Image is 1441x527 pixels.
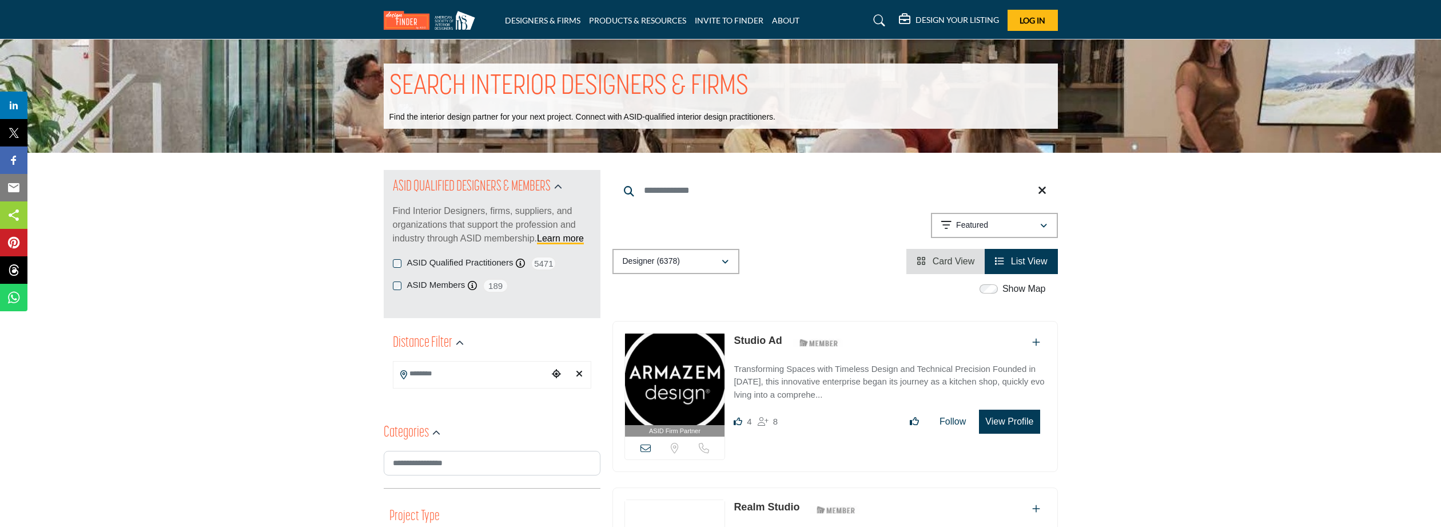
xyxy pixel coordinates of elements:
h5: DESIGN YOUR LISTING [915,15,999,25]
img: Site Logo [384,11,481,30]
p: Transforming Spaces with Timeless Design and Technical Precision Founded in [DATE], this innovati... [734,363,1045,402]
button: Featured [931,213,1058,238]
a: Learn more [537,233,584,243]
a: ASID Firm Partner [625,334,725,437]
input: ASID Members checkbox [393,282,401,290]
h1: SEARCH INTERIOR DESIGNERS & FIRMS [389,69,749,105]
li: Card View [906,249,985,274]
a: DESIGNERS & FIRMS [505,15,580,25]
label: ASID Qualified Practitioners [407,256,513,270]
a: PRODUCTS & RESOURCES [589,15,686,25]
input: ASID Qualified Practitioners checkbox [393,259,401,268]
a: INVITE TO FINDER [695,15,763,25]
a: Realm Studio [734,501,799,513]
button: Designer (6378) [612,249,739,274]
a: Search [862,11,893,30]
label: Show Map [1002,282,1046,296]
i: Likes [734,417,742,426]
img: ASID Members Badge Icon [810,502,862,517]
div: Followers [758,415,778,429]
div: Choose your current location [548,362,565,387]
p: Find Interior Designers, firms, suppliers, and organizations that support the profession and indu... [393,204,591,245]
span: Card View [933,256,975,266]
li: List View [985,249,1057,274]
button: Log In [1008,10,1058,31]
div: DESIGN YOUR LISTING [899,14,999,27]
span: 8 [773,417,778,426]
h2: ASID QUALIFIED DESIGNERS & MEMBERS [393,177,551,197]
input: Search Keyword [612,177,1058,204]
p: Featured [956,220,988,231]
div: Clear search location [571,362,588,387]
a: Transforming Spaces with Timeless Design and Technical Precision Founded in [DATE], this innovati... [734,356,1045,402]
button: Follow [932,410,973,433]
input: Search Location [393,363,548,385]
a: Studio Ad [734,335,782,346]
a: Add To List [1032,338,1040,347]
button: View Profile [979,410,1040,434]
h2: Distance Filter [393,333,452,354]
a: Add To List [1032,504,1040,514]
button: Like listing [902,410,926,433]
span: 5471 [531,256,556,271]
img: Studio Ad [625,334,725,425]
span: Log In [1020,15,1045,25]
span: ASID Firm Partner [649,426,700,436]
img: ASID Members Badge Icon [793,336,845,350]
span: 4 [747,417,751,426]
p: Realm Studio [734,500,799,515]
label: ASID Members [407,279,465,292]
p: Find the interior design partner for your next project. Connect with ASID-qualified interior desi... [389,112,775,123]
p: Studio Ad [734,333,782,348]
p: Designer (6378) [623,256,680,267]
a: View List [995,256,1047,266]
a: View Card [917,256,974,266]
a: ABOUT [772,15,799,25]
span: List View [1011,256,1048,266]
h2: Categories [384,423,429,443]
span: 189 [483,279,508,293]
input: Search Category [384,451,600,476]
